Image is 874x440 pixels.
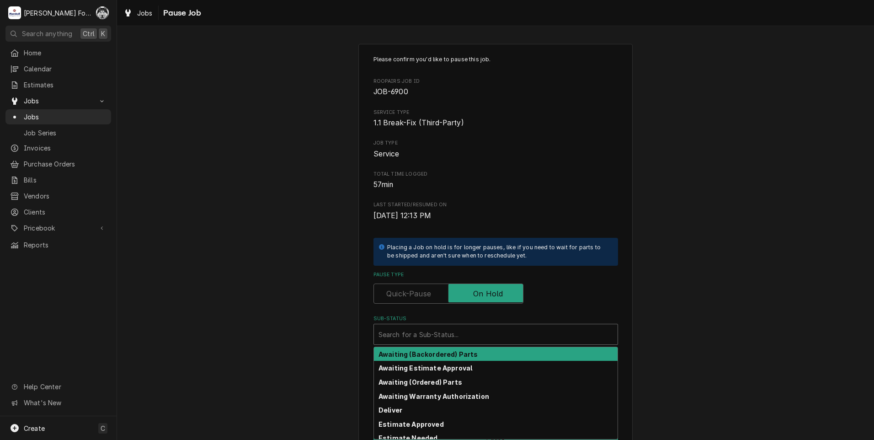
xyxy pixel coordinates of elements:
[5,204,111,220] a: Clients
[378,378,462,386] strong: Awaiting (Ordered) Parts
[24,143,107,153] span: Invoices
[24,240,107,250] span: Reports
[373,55,618,410] div: Job Pause Form
[5,93,111,108] a: Go to Jobs
[378,406,402,414] strong: Deliver
[5,125,111,140] a: Job Series
[24,159,107,169] span: Purchase Orders
[373,210,618,221] span: Last Started/Resumed On
[373,109,618,116] span: Service Type
[373,271,618,279] label: Pause Type
[24,207,107,217] span: Clients
[24,64,107,74] span: Calendar
[24,8,91,18] div: [PERSON_NAME] Food Equipment Service
[5,172,111,188] a: Bills
[96,6,109,19] div: C(
[5,237,111,252] a: Reports
[378,364,472,372] strong: Awaiting Estimate Approval
[96,6,109,19] div: Chris Murphy (103)'s Avatar
[373,171,618,178] span: Total Time Logged
[373,118,618,129] span: Service Type
[24,128,107,138] span: Job Series
[373,179,618,190] span: Total Time Logged
[5,140,111,156] a: Invoices
[137,8,153,18] span: Jobs
[373,271,618,304] div: Pause Type
[5,156,111,172] a: Purchase Orders
[373,140,618,147] span: Job Type
[373,201,618,209] span: Last Started/Resumed On
[24,175,107,185] span: Bills
[24,96,93,106] span: Jobs
[378,350,478,358] strong: Awaiting (Backordered) Parts
[101,424,105,433] span: C
[24,382,106,392] span: Help Center
[24,424,45,432] span: Create
[5,61,111,76] a: Calendar
[373,211,431,220] span: [DATE] 12:13 PM
[83,29,95,38] span: Ctrl
[373,315,618,322] label: Sub-Status
[373,140,618,159] div: Job Type
[373,86,618,97] span: Roopairs Job ID
[373,118,464,127] span: 1.1 Break-Fix (Third-Party)
[24,191,107,201] span: Vendors
[5,77,111,92] a: Estimates
[373,150,400,158] span: Service
[160,7,201,19] span: Pause Job
[387,243,609,260] div: Placing a Job on hold is for longer pauses, like if you need to wait for parts to be shipped and ...
[373,171,618,190] div: Total Time Logged
[373,78,618,97] div: Roopairs Job ID
[5,220,111,236] a: Go to Pricebook
[5,45,111,60] a: Home
[378,420,444,428] strong: Estimate Approved
[373,180,394,189] span: 57min
[5,395,111,410] a: Go to What's New
[120,5,156,21] a: Jobs
[5,188,111,204] a: Vendors
[22,29,72,38] span: Search anything
[8,6,21,19] div: Marshall Food Equipment Service's Avatar
[5,109,111,124] a: Jobs
[8,6,21,19] div: M
[24,80,107,90] span: Estimates
[373,55,618,64] p: Please confirm you'd like to pause this job.
[373,315,618,345] div: Sub-Status
[373,149,618,160] span: Job Type
[373,109,618,129] div: Service Type
[24,398,106,408] span: What's New
[24,223,93,233] span: Pricebook
[373,78,618,85] span: Roopairs Job ID
[101,29,105,38] span: K
[373,87,408,96] span: JOB-6900
[5,379,111,394] a: Go to Help Center
[5,26,111,42] button: Search anythingCtrlK
[24,48,107,58] span: Home
[373,201,618,221] div: Last Started/Resumed On
[24,112,107,122] span: Jobs
[378,392,489,400] strong: Awaiting Warranty Authorization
